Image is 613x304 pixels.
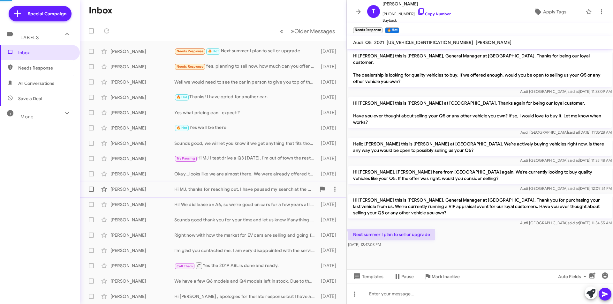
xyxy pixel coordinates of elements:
span: Templates [352,271,383,282]
div: [PERSON_NAME] [110,201,174,208]
span: Audi [GEOGRAPHIC_DATA] [DATE] 11:35:48 AM [520,158,612,163]
div: [DATE] [318,48,341,55]
div: [DATE] [318,232,341,238]
div: Right now with how the market for EV cars are selling and going fast we are leaving price negotia... [174,232,318,238]
small: Needs Response [353,27,382,33]
span: Call Them [177,264,193,268]
div: [DATE] [318,201,341,208]
div: [PERSON_NAME] [110,63,174,70]
span: Buyback [382,17,451,24]
div: Thanks! I have opted for another car. [174,93,318,101]
span: Inbox [18,49,72,56]
span: Needs Response [177,49,204,53]
div: [DATE] [318,293,341,300]
div: Sounds good thank you for your time and let us know if anything changes. [174,217,318,223]
div: Sounds good, we will let you know if we get anything that fits those requirements. Did you have a... [174,140,318,146]
div: Hi MJ I test drive a Q3 [DATE]. I'm out of town the rest of the week and I will connect with Macq... [174,155,318,162]
button: Auto Fields [553,271,594,282]
span: 2021 [374,40,384,45]
p: Hi [PERSON_NAME] this is [PERSON_NAME] at [GEOGRAPHIC_DATA]. Thanks again for being our loyal cus... [348,97,612,128]
div: [PERSON_NAME] [110,278,174,284]
div: We have a few Q6 models and Q4 models left in stock. Due to the inventory going fast we are leavi... [174,278,318,284]
span: Audi [GEOGRAPHIC_DATA] [DATE] 11:34:55 AM [520,220,612,225]
h1: Inbox [89,5,112,16]
div: [PERSON_NAME] [110,247,174,254]
div: [PERSON_NAME] [110,125,174,131]
button: Pause [389,271,419,282]
span: Audi [GEOGRAPHIC_DATA] [DATE] 12:09:51 PM [520,186,612,191]
div: [PERSON_NAME] [110,263,174,269]
span: said at [568,158,579,163]
div: [DATE] [318,247,341,254]
div: [DATE] [318,155,341,162]
p: Hi [PERSON_NAME] this is [PERSON_NAME], General Manager at [GEOGRAPHIC_DATA]. Thank you for purch... [348,194,612,219]
div: [DATE] [318,140,341,146]
div: Hi! We did lease an A6, so we're good on cars for a few years at least [174,201,318,208]
span: Auto Fields [558,271,589,282]
div: [PERSON_NAME] [110,140,174,146]
div: [PERSON_NAME] [110,109,174,116]
span: Needs Response [177,64,204,69]
span: All Conversations [18,80,54,86]
span: Try Pausing [177,156,195,160]
div: Well we would need to see the car in person to give you top of the market value for the car. Did ... [174,79,318,85]
button: Next [287,25,339,38]
button: Mark Inactive [419,271,465,282]
span: « [280,27,284,35]
span: Apply Tags [543,6,566,18]
div: [DATE] [318,217,341,223]
span: 🔥 Hot [208,49,219,53]
div: Yes the 2019 A8L is done and ready. [174,262,318,270]
span: Needs Response [18,65,72,71]
div: [PERSON_NAME] [110,217,174,223]
span: said at [568,220,579,225]
div: [PERSON_NAME] [110,293,174,300]
span: said at [568,186,579,191]
div: Next summer I plan to sell or upgrade [174,48,318,55]
div: [PERSON_NAME] [110,232,174,238]
div: Yes, planning to sell now, how much can you offer now? [174,63,318,70]
div: Hi [PERSON_NAME] , apologies for the late response but I have already acquired a q6 [174,293,318,300]
div: [PERSON_NAME] [110,186,174,192]
span: Older Messages [294,28,335,35]
div: Hi MJ, thanks for reaching out. I have paused my search at the moment. Best wishes. [174,186,316,192]
span: More [20,114,34,120]
small: 🔥 Hot [385,27,399,33]
div: [PERSON_NAME] [110,171,174,177]
a: Copy Number [417,11,451,16]
span: said at [568,89,579,94]
div: [DATE] [318,79,341,85]
div: [PERSON_NAME] [110,94,174,100]
span: [PHONE_NUMBER] [382,8,451,17]
div: I'm glad you contacted me. I am very disappointed with the service I received, not only at [GEOGR... [174,247,318,254]
div: [DATE] [318,63,341,70]
div: [PERSON_NAME] [110,155,174,162]
button: Previous [276,25,287,38]
span: Audi [GEOGRAPHIC_DATA] [DATE] 11:33:09 AM [520,89,612,94]
span: » [291,27,294,35]
p: Hi [PERSON_NAME] this is [PERSON_NAME], General Manager at [GEOGRAPHIC_DATA]. Thanks for being ou... [348,50,612,87]
div: [DATE] [318,94,341,100]
nav: Page navigation example [276,25,339,38]
span: Pause [401,271,414,282]
div: Yes what pricing can I expect ? [174,109,318,116]
span: [DATE] 12:47:03 PM [348,242,381,247]
span: 🔥 Hot [177,95,187,99]
span: Mark Inactive [432,271,460,282]
span: Special Campaign [28,11,66,17]
div: Okay...looks like we are almost there. We were already offered the lease end protection from your... [174,171,318,177]
p: Hello [PERSON_NAME] this is [PERSON_NAME] at [GEOGRAPHIC_DATA]. We’re actively buying vehicles ri... [348,138,612,156]
span: said at [568,130,579,135]
div: [DATE] [318,171,341,177]
div: Yes we ll be there [174,124,318,131]
div: [DATE] [318,125,341,131]
span: Audi [GEOGRAPHIC_DATA] [DATE] 11:35:28 AM [520,130,612,135]
button: Apply Tags [517,6,582,18]
div: [DATE] [318,278,341,284]
div: [DATE] [318,263,341,269]
span: Audi [353,40,363,45]
span: T [372,6,375,17]
span: [PERSON_NAME] [476,40,511,45]
div: [PERSON_NAME] [110,48,174,55]
span: [US_VEHICLE_IDENTIFICATION_NUMBER] [387,40,473,45]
